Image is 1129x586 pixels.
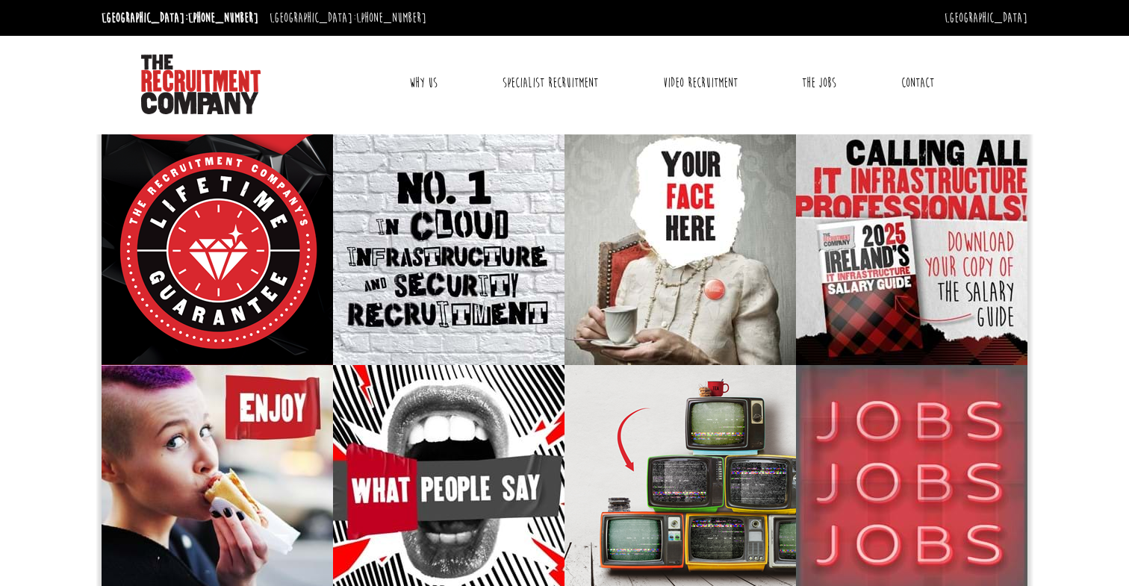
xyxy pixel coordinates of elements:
a: [PHONE_NUMBER] [188,10,258,26]
a: [PHONE_NUMBER] [356,10,426,26]
a: [GEOGRAPHIC_DATA] [945,10,1027,26]
a: Video Recruitment [652,64,749,102]
a: Why Us [398,64,449,102]
a: The Jobs [791,64,847,102]
li: [GEOGRAPHIC_DATA]: [98,6,262,30]
li: [GEOGRAPHIC_DATA]: [266,6,430,30]
img: The Recruitment Company [141,54,261,114]
a: Specialist Recruitment [491,64,609,102]
a: Contact [890,64,945,102]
